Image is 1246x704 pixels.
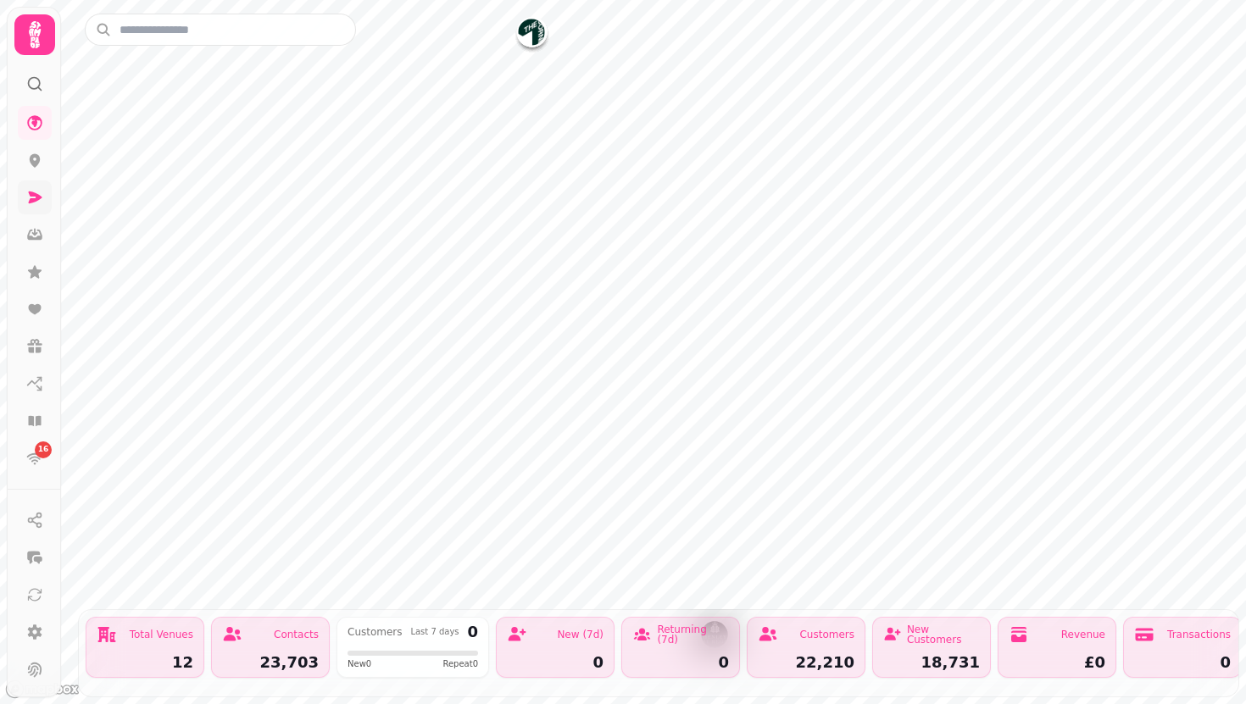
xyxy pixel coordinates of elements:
a: Mapbox logo [5,679,80,699]
div: New (7d) [557,629,604,640]
div: Customers [348,627,403,637]
div: New Customers [907,624,980,645]
div: 18,731 [883,655,980,670]
div: Customers [799,629,854,640]
div: Returning (7d) [657,624,729,645]
div: Contacts [274,629,319,640]
a: 16 [18,441,52,475]
div: 0 [1134,655,1231,670]
span: New 0 [348,657,371,670]
div: Transactions [1167,629,1231,640]
div: 0 [507,655,604,670]
div: 0 [632,655,729,670]
div: 12 [97,655,193,670]
div: Last 7 days [410,628,459,636]
div: 23,703 [222,655,319,670]
div: 22,210 [758,655,854,670]
div: Revenue [1061,629,1105,640]
span: 16 [38,444,49,456]
div: 0 [467,624,478,640]
div: £0 [1009,655,1105,670]
span: Repeat 0 [442,657,478,670]
div: Total Venues [130,629,193,640]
